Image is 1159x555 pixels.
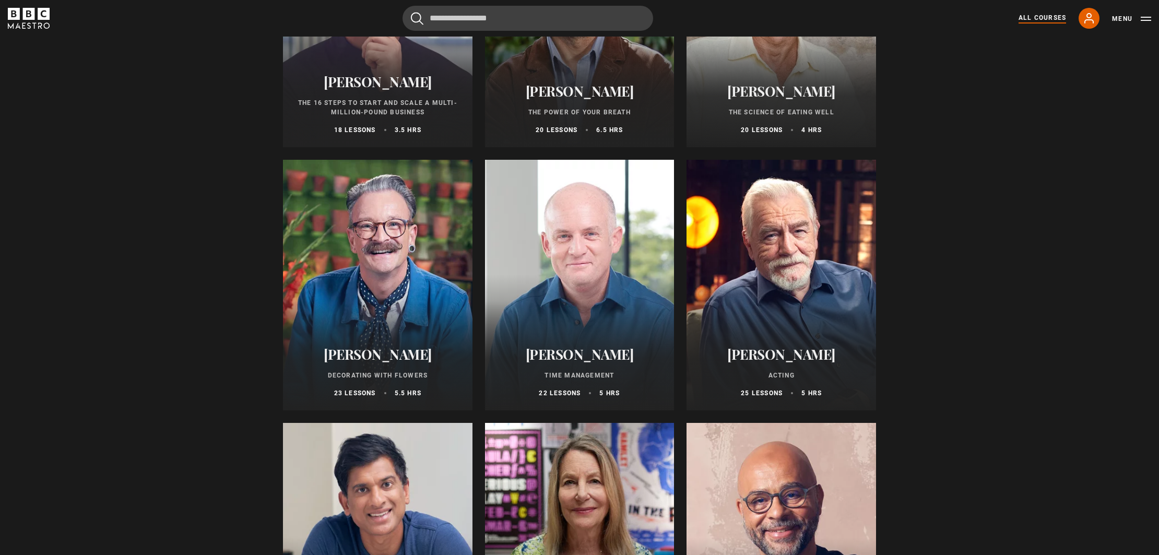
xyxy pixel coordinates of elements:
p: 25 lessons [741,388,783,398]
a: [PERSON_NAME] Decorating With Flowers 23 lessons 5.5 hrs [283,160,472,410]
p: 20 lessons [741,125,783,135]
p: Decorating With Flowers [295,371,460,380]
p: Time Management [498,371,662,380]
button: Submit the search query [411,12,423,25]
p: The Science of Eating Well [699,108,864,117]
button: Toggle navigation [1112,14,1151,24]
p: The 16 Steps to Start and Scale a Multi-Million-Pound Business [295,98,460,117]
p: 18 lessons [334,125,376,135]
h2: [PERSON_NAME] [295,74,460,90]
p: 22 lessons [539,388,581,398]
h2: [PERSON_NAME] [498,83,662,99]
p: 5 hrs [801,388,822,398]
p: 5.5 hrs [395,388,421,398]
p: 23 lessons [334,388,376,398]
h2: [PERSON_NAME] [295,346,460,362]
input: Search [403,6,653,31]
h2: [PERSON_NAME] [699,83,864,99]
p: Acting [699,371,864,380]
p: The Power of Your Breath [498,108,662,117]
h2: [PERSON_NAME] [498,346,662,362]
h2: [PERSON_NAME] [699,346,864,362]
p: 3.5 hrs [395,125,421,135]
a: [PERSON_NAME] Acting 25 lessons 5 hrs [687,160,876,410]
svg: BBC Maestro [8,8,50,29]
a: All Courses [1019,13,1066,23]
p: 5 hrs [599,388,620,398]
p: 4 hrs [801,125,822,135]
p: 6.5 hrs [596,125,623,135]
a: [PERSON_NAME] Time Management 22 lessons 5 hrs [485,160,675,410]
p: 20 lessons [536,125,577,135]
